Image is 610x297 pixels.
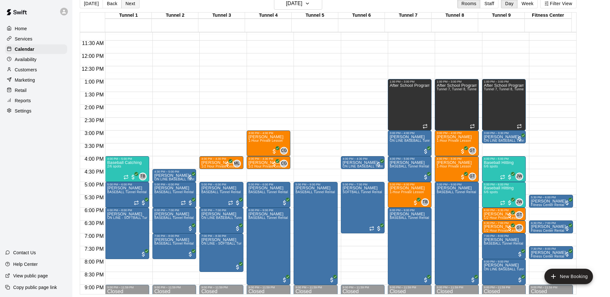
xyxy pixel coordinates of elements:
span: CG [281,148,287,154]
span: All customers have paid [517,277,523,283]
span: 6:30 PM [83,221,105,226]
div: Tunnel 5 [292,13,338,19]
div: 4:00 PM – 5:00 PM: BASEBALL Tunnel Rental [388,156,432,182]
div: 6:00 PM – 6:30 PM [484,209,524,212]
span: GT [516,225,522,231]
div: 5:00 PM – 6:00 PM [249,183,288,186]
div: 7:30 PM – 8:00 PM [531,247,571,250]
div: 6:00 PM – 7:00 PM: BASEBALL Tunnel Rental [152,208,196,233]
span: Recurring event [181,200,186,205]
span: BASEBALL Tunnel Rental [296,190,335,194]
span: GT [469,148,475,154]
p: Customers [15,67,37,73]
div: Tunnel 4 [245,13,292,19]
span: 4:30 PM [83,169,105,175]
span: All customers have paid [423,277,429,283]
div: 9:00 PM – 11:59 PM [107,286,147,289]
span: All customers have paid [517,251,523,257]
div: 3:00 PM – 4:00 PM: Cal Jones [388,130,432,156]
div: Joey Wozniak [515,173,523,180]
div: 9:00 PM – 11:59 PM [154,286,194,289]
span: BASEBALL Tunnel Rental [154,190,194,194]
span: ON LINE - SOFTBALL Tunnel 1-6 Rental [107,216,169,220]
div: Tate Budnick [139,173,147,180]
span: All customers have paid [130,174,136,180]
span: All customers have paid [271,148,278,155]
span: All customers have paid [376,225,382,232]
div: 5:00 PM – 6:00 PM: BASEBALL Tunnel Rental [199,182,243,208]
span: 1:00 PM [83,79,105,85]
a: Availability [5,55,67,64]
span: All customers have paid [564,200,570,206]
div: Gilbert Tussey [515,211,523,219]
div: 9:00 PM – 11:59 PM [296,286,335,289]
span: 1-Hour Private Lesson [390,190,424,194]
div: 5:00 PM – 6:00 PM [484,183,524,186]
p: Marketing [15,77,35,83]
span: ON LINE BASEBALL Tunnel 1-6 Rental [154,177,214,181]
div: 5:00 PM – 9:00 PM [437,183,477,186]
div: 1:00 PM – 3:00 PM: After School Program [435,79,478,130]
span: BASEBALL Tunnel Rental [249,216,288,220]
div: 4:00 PM – 4:30 PM [343,157,383,160]
div: Home [5,24,67,33]
div: Gilbert Tussey [469,173,476,180]
p: Services [15,36,32,42]
span: SOFTBALL Tunnel Rental [343,190,382,194]
span: ON LINE - SOFTBALL Tunnel 1-6 Rental [201,242,263,245]
span: 2/6 spots filled [107,165,121,168]
div: 6:00 PM – 8:00 PM: James Hart [105,208,149,259]
span: All customers have paid [506,200,513,206]
a: Customers [5,65,67,75]
span: All customers have paid [506,174,513,180]
span: All customers have paid [423,148,429,155]
div: 4:00 PM – 5:00 PM [484,157,524,160]
span: Recurring event [123,175,129,180]
div: 1:00 PM – 3:00 PM [390,80,430,83]
div: 7:00 PM – 8:00 PM [484,234,524,238]
span: All customers have paid [234,200,241,206]
p: Reports [15,97,31,104]
span: Fitness Center Rental [531,229,564,232]
span: All customers have paid [506,225,513,232]
div: 5:00 PM – 9:00 PM: BASEBALL Tunnel Rental [435,182,478,285]
span: Gilbert Tussey [471,173,476,180]
span: 2:30 PM [83,118,105,123]
p: Availability [15,56,37,63]
span: All customers have paid [271,161,278,167]
span: All customers have paid [140,251,147,257]
div: Tunnel 1 [105,13,152,19]
a: Settings [5,106,67,116]
div: Tunnel 3 [198,13,245,19]
span: BASEBALL Tunnel Rental [437,190,476,194]
span: All customers have paid [224,161,231,167]
div: 8:00 PM – 9:00 PM [484,260,524,263]
span: 5:00 PM [83,182,105,187]
span: GT [516,212,522,218]
span: Recurring event [228,200,233,205]
span: GT [469,173,475,180]
span: Fitness Center Rental [531,203,564,207]
span: Corrin Green [283,160,288,167]
p: View public page [13,273,48,279]
div: 6:00 PM – 9:00 PM [390,209,430,212]
span: BASEBALL Tunnel Rental [390,165,429,168]
a: Calendar [5,44,67,54]
span: BASEBALL Tunnel Rental [107,190,147,194]
span: 6/6 spots filled [484,165,498,168]
div: 5:00 PM – 6:00 PM: BASEBALL Tunnel Rental [247,182,290,208]
div: 5:30 PM – 6:00 PM [531,196,571,199]
a: Services [5,34,67,44]
div: 3:00 PM – 4:00 PM [249,131,288,135]
div: 3:00 PM – 4:00 PM: 1-Hour Private Lesson [435,130,478,156]
div: 4:00 PM – 4:30 PM: 1/2 Hour Private Lesson [247,156,290,169]
span: Tate Budnick [141,173,147,180]
div: 6:00 PM – 9:00 PM [249,209,288,212]
div: 7:00 PM – 8:30 PM: James Hart [199,233,243,272]
span: Tunnel 7, Tunnel 8, Tunnel 9 [437,87,480,91]
div: 4:00 PM – 5:00 PM: 1-Hour Private Lesson [435,156,478,182]
span: 3:30 PM [83,143,105,149]
div: 7:00 PM – 8:00 PM: BASEBALL Tunnel Rental [152,233,196,259]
